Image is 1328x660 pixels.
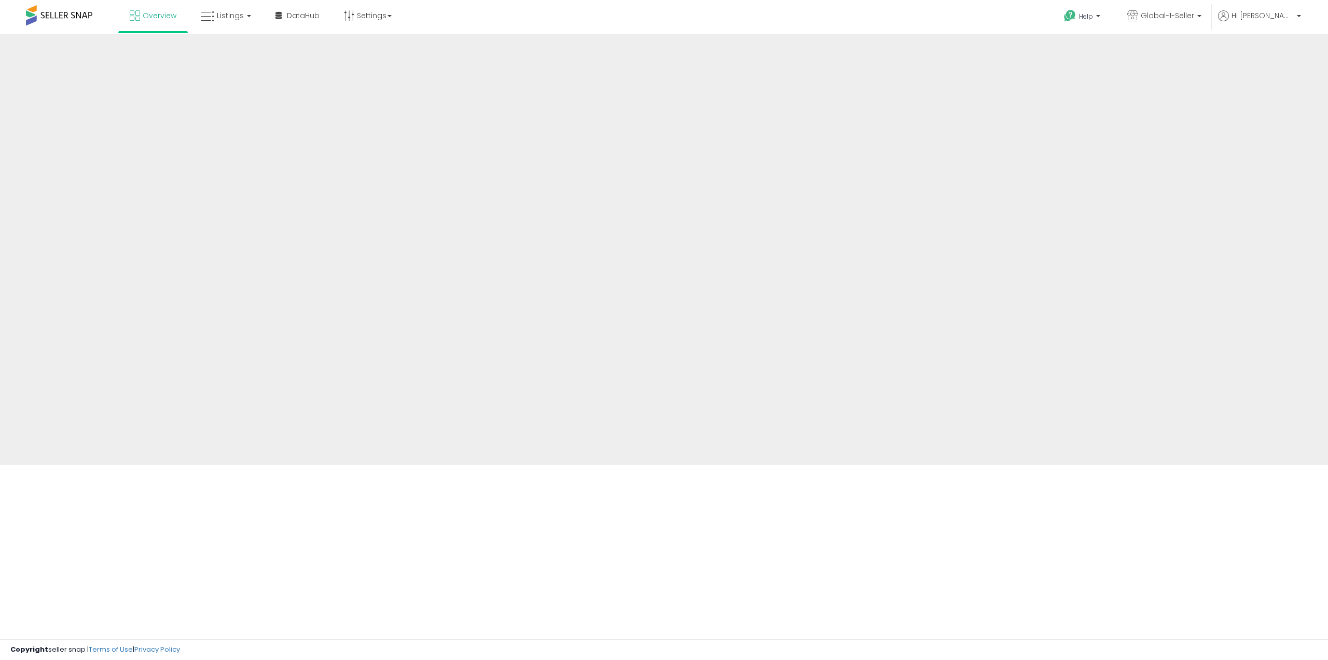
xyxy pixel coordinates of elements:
a: Help [1056,2,1111,34]
i: Get Help [1063,9,1076,22]
span: Listings [217,10,244,21]
span: Global-1-Seller [1141,10,1194,21]
span: Help [1079,12,1093,21]
a: Hi [PERSON_NAME] [1218,10,1301,34]
span: Overview [143,10,176,21]
span: Hi [PERSON_NAME] [1232,10,1294,21]
span: DataHub [287,10,320,21]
